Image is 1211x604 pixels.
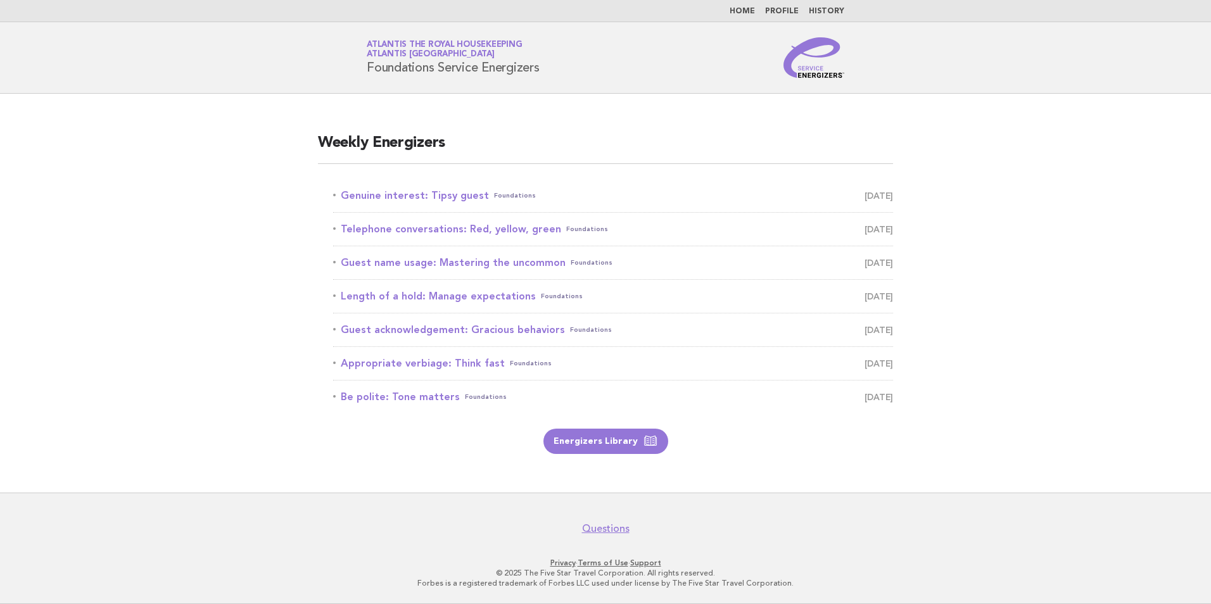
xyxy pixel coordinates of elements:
[333,388,893,406] a: Be polite: Tone mattersFoundations [DATE]
[333,220,893,238] a: Telephone conversations: Red, yellow, greenFoundations [DATE]
[582,522,630,535] a: Questions
[550,558,576,567] a: Privacy
[543,429,668,454] a: Energizers Library
[865,355,893,372] span: [DATE]
[630,558,661,567] a: Support
[218,568,993,578] p: © 2025 The Five Star Travel Corporation. All rights reserved.
[218,558,993,568] p: · ·
[783,37,844,78] img: Service Energizers
[333,254,893,272] a: Guest name usage: Mastering the uncommonFoundations [DATE]
[566,220,608,238] span: Foundations
[367,41,540,74] h1: Foundations Service Energizers
[494,187,536,204] span: Foundations
[367,51,495,59] span: Atlantis [GEOGRAPHIC_DATA]
[333,355,893,372] a: Appropriate verbiage: Think fastFoundations [DATE]
[333,187,893,204] a: Genuine interest: Tipsy guestFoundations [DATE]
[578,558,628,567] a: Terms of Use
[218,578,993,588] p: Forbes is a registered trademark of Forbes LLC used under license by The Five Star Travel Corpora...
[865,220,893,238] span: [DATE]
[570,321,612,339] span: Foundations
[865,321,893,339] span: [DATE]
[809,8,844,15] a: History
[465,388,507,406] span: Foundations
[510,355,552,372] span: Foundations
[318,133,893,164] h2: Weekly Energizers
[571,254,612,272] span: Foundations
[367,41,522,58] a: Atlantis the Royal HousekeepingAtlantis [GEOGRAPHIC_DATA]
[865,287,893,305] span: [DATE]
[541,287,583,305] span: Foundations
[333,287,893,305] a: Length of a hold: Manage expectationsFoundations [DATE]
[865,187,893,204] span: [DATE]
[865,388,893,406] span: [DATE]
[333,321,893,339] a: Guest acknowledgement: Gracious behaviorsFoundations [DATE]
[730,8,755,15] a: Home
[765,8,799,15] a: Profile
[865,254,893,272] span: [DATE]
